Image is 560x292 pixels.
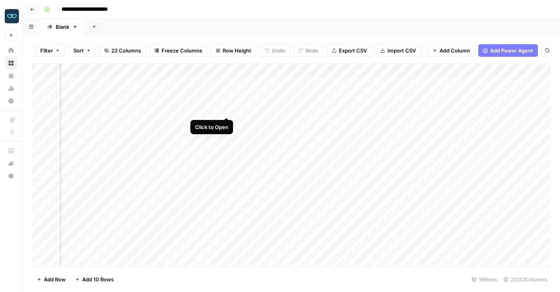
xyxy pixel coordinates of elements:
button: Add Column [427,44,475,57]
div: 18 Rows [468,273,500,286]
a: AirOps Academy [5,144,17,157]
div: Click to Open [195,123,228,131]
img: Zola Inc Logo [5,9,19,23]
span: Import CSV [387,47,416,54]
span: Freeze Columns [162,47,202,54]
button: Add Power Agent [478,44,538,57]
span: Add 10 Rows [82,275,114,283]
span: Undo [272,47,285,54]
button: Add 10 Rows [70,273,118,286]
button: Redo [293,44,323,57]
span: Redo [306,47,318,54]
span: 22 Columns [111,47,141,54]
div: What's new? [5,157,17,169]
a: Browse [5,57,17,69]
button: Sort [68,44,96,57]
span: Sort [73,47,84,54]
button: Undo [259,44,290,57]
button: Export CSV [327,44,372,57]
button: Row Height [210,44,256,57]
a: Usage [5,82,17,95]
button: Workspace: Zola Inc [5,6,17,26]
span: Row Height [223,47,251,54]
button: 22 Columns [99,44,146,57]
div: Blank [56,23,69,31]
button: Help + Support [5,170,17,182]
button: Add Row [32,273,70,286]
div: 22/22 Columns [500,273,551,286]
span: Add Column [440,47,470,54]
span: Filter [40,47,53,54]
button: Filter [35,44,65,57]
span: Export CSV [339,47,367,54]
a: Settings [5,95,17,107]
span: Add Row [44,275,66,283]
button: What's new? [5,157,17,170]
span: Add Power Agent [490,47,533,54]
a: Your Data [5,69,17,82]
a: Blank [40,19,85,35]
button: Freeze Columns [149,44,207,57]
a: Home [5,44,17,57]
button: Import CSV [375,44,421,57]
